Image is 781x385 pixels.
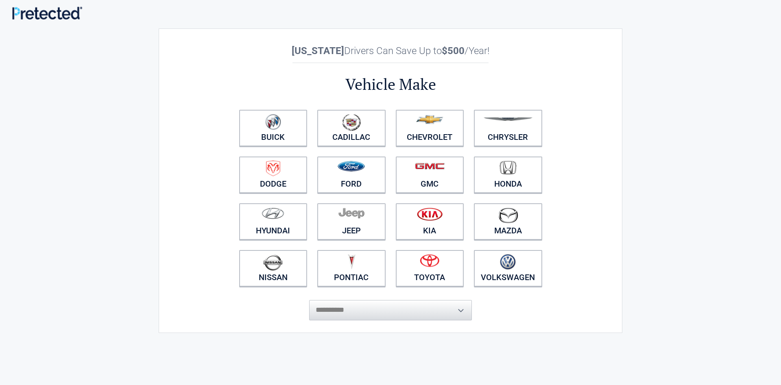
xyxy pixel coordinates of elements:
a: Cadillac [317,110,386,146]
img: kia [417,207,443,221]
a: Volkswagen [474,250,542,287]
a: Ford [317,157,386,193]
b: [US_STATE] [292,45,344,57]
img: Main Logo [12,7,82,19]
a: Toyota [396,250,464,287]
a: Pontiac [317,250,386,287]
img: honda [500,161,517,175]
h2: Vehicle Make [234,74,547,95]
a: Buick [239,110,308,146]
img: buick [265,114,281,130]
img: cadillac [342,114,361,131]
a: Chevrolet [396,110,464,146]
img: gmc [415,163,445,170]
img: nissan [263,254,283,271]
a: Mazda [474,203,542,240]
a: GMC [396,157,464,193]
img: ford [338,161,365,172]
img: dodge [266,161,280,176]
a: Chrysler [474,110,542,146]
a: Dodge [239,157,308,193]
img: toyota [420,254,439,267]
a: Jeep [317,203,386,240]
a: Honda [474,157,542,193]
a: Nissan [239,250,308,287]
a: Kia [396,203,464,240]
img: chevrolet [416,115,443,124]
img: chrysler [483,117,533,121]
img: pontiac [347,254,356,270]
img: mazda [498,207,518,223]
a: Hyundai [239,203,308,240]
img: hyundai [262,207,284,219]
h2: Drivers Can Save Up to /Year [234,45,547,57]
b: $500 [442,45,465,57]
img: jeep [338,207,364,219]
img: volkswagen [500,254,516,270]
